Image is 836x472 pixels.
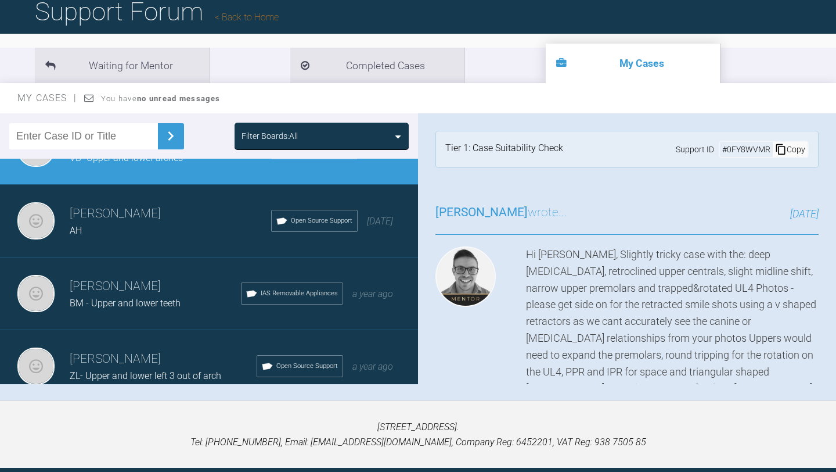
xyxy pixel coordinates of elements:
[137,94,220,103] strong: no unread messages
[290,48,464,83] li: Completed Cases
[17,348,55,385] img: neil noronha
[35,48,209,83] li: Waiting for Mentor
[261,288,338,299] span: IAS Removable Appliances
[242,130,298,142] div: Filter Boards: All
[773,142,808,157] div: Copy
[676,143,714,156] span: Support ID
[435,203,567,223] h3: wrote...
[276,361,338,371] span: Open Source Support
[161,127,180,145] img: chevronRight.28bd32b0.svg
[790,208,819,220] span: [DATE]
[9,123,158,149] input: Enter Case ID or Title
[435,205,528,219] span: [PERSON_NAME]
[17,275,55,312] img: neil noronha
[70,225,82,236] span: AH
[352,361,393,372] span: a year ago
[17,92,77,103] span: My Cases
[546,44,720,83] li: My Cases
[101,94,220,103] span: You have
[352,288,393,299] span: a year ago
[445,141,563,158] div: Tier 1: Case Suitability Check
[70,370,221,381] span: ZL- Upper and lower left 3 out of arch
[70,298,181,309] span: BM - Upper and lower teeth
[435,246,496,307] img: Sebastian Wilkins
[367,216,393,227] span: [DATE]
[70,277,241,296] h3: [PERSON_NAME]
[720,143,773,156] div: # 0FY8WVMR
[215,12,279,23] a: Back to Home
[17,202,55,239] img: neil noronha
[70,204,271,224] h3: [PERSON_NAME]
[526,246,819,464] div: Hi [PERSON_NAME], Slightly tricky case with the: deep [MEDICAL_DATA], retroclined upper centrals,...
[70,349,257,369] h3: [PERSON_NAME]
[19,420,817,449] p: [STREET_ADDRESS]. Tel: [PHONE_NUMBER], Email: [EMAIL_ADDRESS][DOMAIN_NAME], Company Reg: 6452201,...
[291,216,352,226] span: Open Source Support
